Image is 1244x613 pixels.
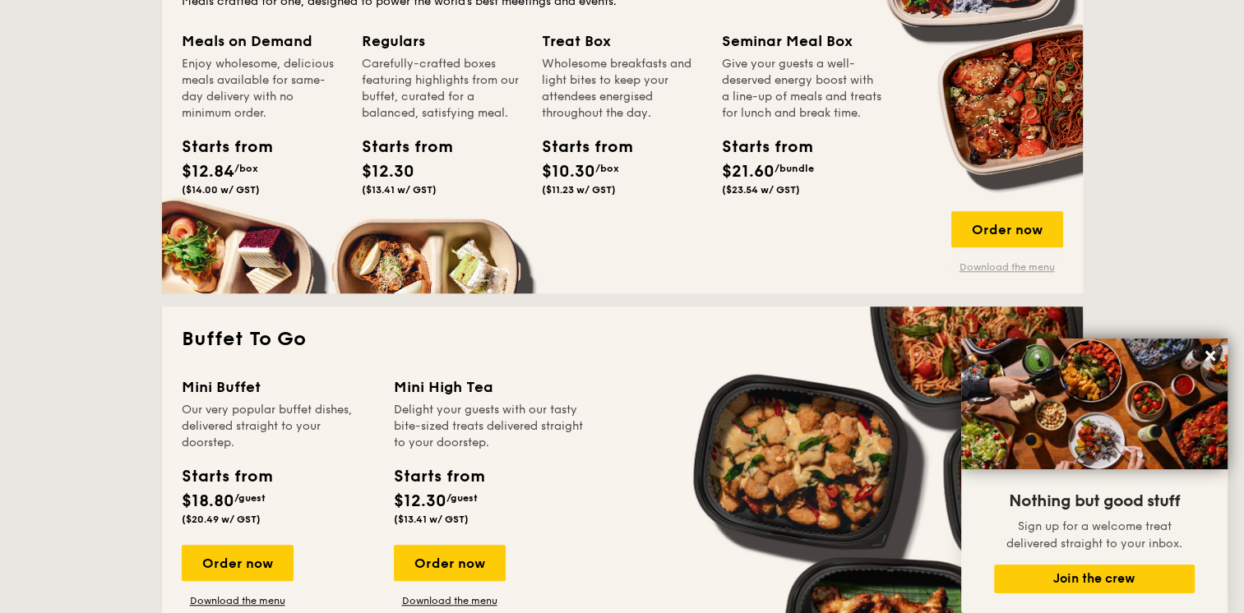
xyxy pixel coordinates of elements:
[394,491,446,511] span: $12.30
[182,514,261,525] span: ($20.49 w/ GST)
[722,162,775,182] span: $21.60
[722,56,882,122] div: Give your guests a well-deserved energy boost with a line-up of meals and treats for lunch and br...
[362,162,414,182] span: $12.30
[394,464,483,489] div: Starts from
[182,402,374,451] div: Our very popular buffet dishes, delivered straight to your doorstep.
[394,594,506,607] a: Download the menu
[1197,343,1223,369] button: Close
[182,491,234,511] span: $18.80
[182,135,256,159] div: Starts from
[542,162,595,182] span: $10.30
[394,402,586,451] div: Delight your guests with our tasty bite-sized treats delivered straight to your doorstep.
[446,492,478,504] span: /guest
[182,545,294,581] div: Order now
[542,135,616,159] div: Starts from
[994,565,1195,593] button: Join the crew
[1009,491,1180,511] span: Nothing but good stuff
[394,376,586,399] div: Mini High Tea
[362,184,437,196] span: ($13.41 w/ GST)
[961,339,1228,469] img: DSC07876-Edit02-Large.jpeg
[182,184,260,196] span: ($14.00 w/ GST)
[362,135,436,159] div: Starts from
[394,514,469,525] span: ($13.41 w/ GST)
[362,30,522,53] div: Regulars
[722,135,796,159] div: Starts from
[182,326,1063,353] h2: Buffet To Go
[1006,519,1182,551] span: Sign up for a welcome treat delivered straight to your inbox.
[182,464,271,489] div: Starts from
[722,184,800,196] span: ($23.54 w/ GST)
[542,56,702,122] div: Wholesome breakfasts and light bites to keep your attendees energised throughout the day.
[182,376,374,399] div: Mini Buffet
[951,260,1063,274] a: Download the menu
[234,163,258,174] span: /box
[775,163,814,174] span: /bundle
[722,30,882,53] div: Seminar Meal Box
[182,30,342,53] div: Meals on Demand
[394,545,506,581] div: Order now
[542,184,616,196] span: ($11.23 w/ GST)
[182,162,234,182] span: $12.84
[542,30,702,53] div: Treat Box
[595,163,619,174] span: /box
[234,492,266,504] span: /guest
[182,56,342,122] div: Enjoy wholesome, delicious meals available for same-day delivery with no minimum order.
[362,56,522,122] div: Carefully-crafted boxes featuring highlights from our buffet, curated for a balanced, satisfying ...
[182,594,294,607] a: Download the menu
[951,211,1063,247] div: Order now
